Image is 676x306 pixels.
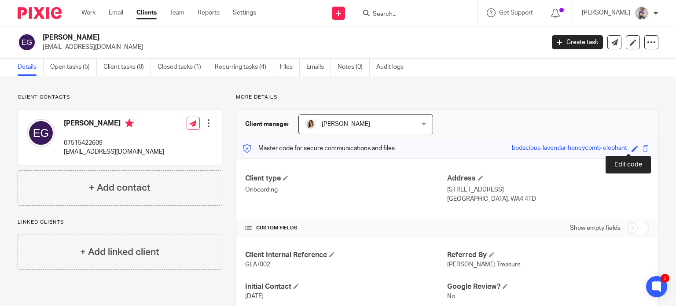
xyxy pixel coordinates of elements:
h4: Initial Contact [245,282,447,291]
span: Get Support [499,10,533,16]
a: Files [280,59,300,76]
a: Emails [306,59,331,76]
h4: Client Internal Reference [245,251,447,260]
p: [EMAIL_ADDRESS][DOMAIN_NAME] [43,43,539,52]
span: [DATE] [245,293,264,299]
a: Work [81,8,96,17]
a: Clients [136,8,157,17]
input: Search [372,11,451,18]
a: Audit logs [376,59,410,76]
p: Master code for secure communications and files [243,144,395,153]
img: svg%3E [18,33,36,52]
a: Open tasks (5) [50,59,97,76]
a: Email [109,8,123,17]
a: Reports [198,8,220,17]
i: Primary [125,119,134,128]
a: Closed tasks (1) [158,59,208,76]
img: Caroline%20-%20HS%20-%20LI.png [305,119,316,129]
p: [GEOGRAPHIC_DATA], WA4 4TD [447,195,649,203]
label: Show empty fields [570,224,621,232]
a: Details [18,59,44,76]
p: [PERSON_NAME] [582,8,630,17]
a: Settings [233,8,256,17]
a: Create task [552,35,603,49]
h3: Client manager [245,120,290,129]
h4: [PERSON_NAME] [64,119,164,130]
img: svg%3E [27,119,55,147]
h4: + Add linked client [80,245,159,259]
div: 1 [661,274,669,283]
p: [EMAIL_ADDRESS][DOMAIN_NAME] [64,147,164,156]
h4: Google Review? [447,282,649,291]
span: [PERSON_NAME] Treasure [447,262,521,268]
a: Client tasks (0) [103,59,151,76]
h4: Referred By [447,251,649,260]
h4: Address [447,174,649,183]
p: Client contacts [18,94,222,101]
a: Recurring tasks (4) [215,59,273,76]
h4: CUSTOM FIELDS [245,225,447,232]
img: DBTieDye.jpg [635,6,649,20]
h4: + Add contact [89,181,151,195]
a: Notes (0) [338,59,370,76]
p: More details [236,94,658,101]
p: Linked clients [18,219,222,226]
span: No [447,293,455,299]
span: GLA/002 [245,262,270,268]
h2: [PERSON_NAME] [43,33,440,42]
a: Team [170,8,184,17]
img: Pixie [18,7,62,19]
span: [PERSON_NAME] [322,121,370,127]
p: 07515422609 [64,139,164,147]
p: [STREET_ADDRESS] [447,185,649,194]
h4: Client type [245,174,447,183]
p: Onboarding [245,185,447,194]
div: bodacious-lavendar-honeycomb-elephant [512,144,627,154]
